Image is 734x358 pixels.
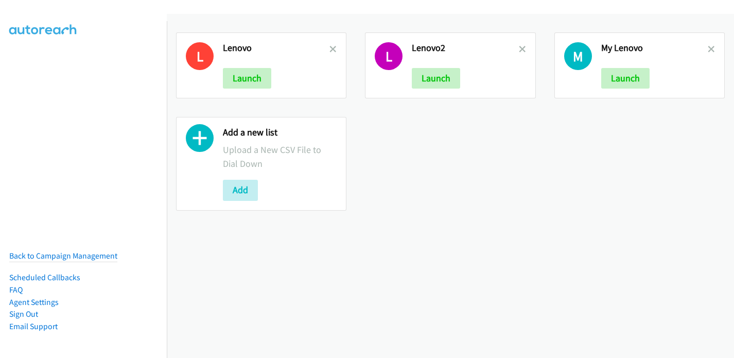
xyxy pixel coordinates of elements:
[412,68,460,89] button: Launch
[564,42,592,70] h1: M
[9,309,38,319] a: Sign Out
[412,42,518,54] h2: Lenovo2
[375,42,403,70] h1: L
[9,321,58,331] a: Email Support
[223,180,258,200] button: Add
[223,127,337,139] h2: Add a new list
[601,68,650,89] button: Launch
[9,272,80,282] a: Scheduled Callbacks
[223,68,271,89] button: Launch
[601,42,708,54] h2: My Lenovo
[186,42,214,70] h1: L
[9,285,23,295] a: FAQ
[223,42,329,54] h2: Lenovo
[9,297,59,307] a: Agent Settings
[9,251,117,261] a: Back to Campaign Management
[223,143,337,171] p: Upload a New CSV File to Dial Down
